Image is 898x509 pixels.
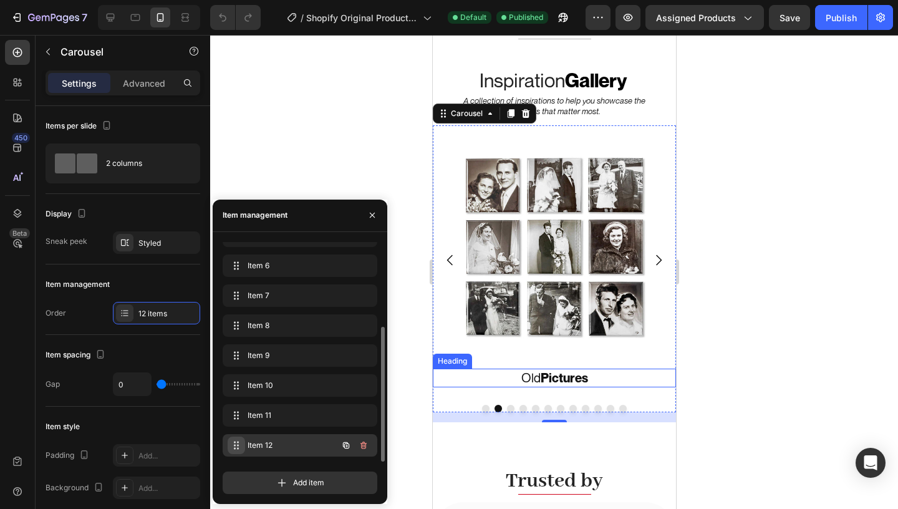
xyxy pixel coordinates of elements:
span: Add item [293,477,324,488]
span: Item 8 [248,320,347,331]
span: Item 7 [248,290,347,301]
div: Item spacing [46,347,108,364]
div: 450 [12,133,30,143]
span: Published [509,12,543,23]
div: Sneak peek [46,236,87,247]
button: Publish [815,5,867,30]
p: Advanced [123,77,165,90]
span: Assigned Products [656,11,736,24]
div: 2 columns [106,149,182,178]
button: Assigned Products [645,5,764,30]
div: Beta [9,228,30,238]
div: Item style [46,421,80,432]
div: Gap [46,379,60,390]
div: Add... [138,450,197,462]
div: Items per slide [46,118,114,135]
span: Item 12 [248,440,318,451]
div: Item management [223,210,287,221]
div: Display [46,206,89,223]
span: / [301,11,304,24]
p: 7 [82,10,87,25]
div: Add... [138,483,197,494]
span: Item 9 [248,350,347,361]
span: Save [780,12,800,23]
div: Padding [46,447,92,464]
span: Item 10 [248,380,347,391]
span: Item 11 [248,410,347,421]
input: Auto [113,373,151,395]
div: Background [46,480,106,497]
div: Styled [138,238,197,249]
div: Item management [46,279,110,290]
button: Save [769,5,810,30]
iframe: Design area [433,35,676,509]
div: 12 items [138,308,197,319]
span: Default [460,12,486,23]
span: Item 6 [248,260,347,271]
p: Carousel [60,44,167,59]
div: Open Intercom Messenger [856,448,886,478]
button: 7 [5,5,93,30]
div: Undo/Redo [210,5,261,30]
span: Shopify Original Product Template [306,11,418,24]
div: Order [46,308,66,319]
p: Settings [62,77,97,90]
div: Publish [826,11,857,24]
